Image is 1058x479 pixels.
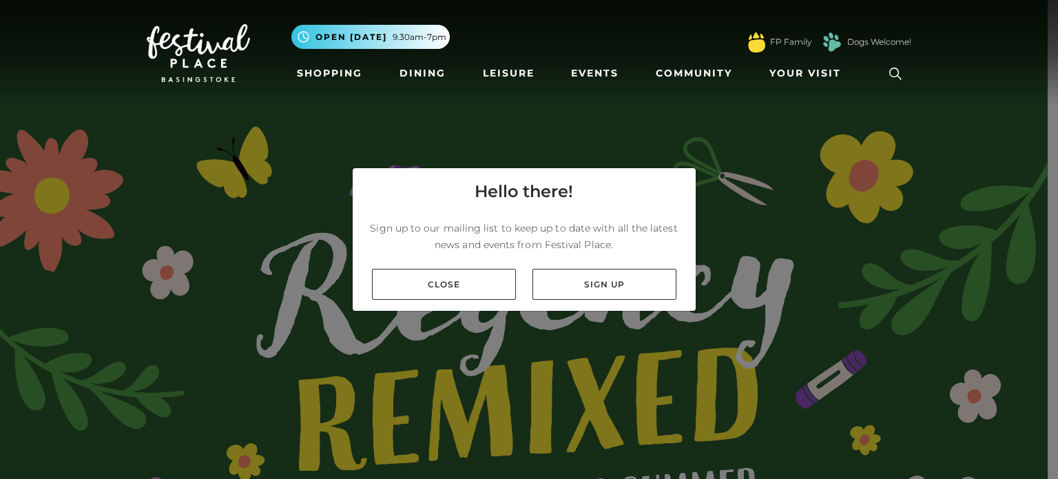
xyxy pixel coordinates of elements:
a: Events [566,61,624,86]
h4: Hello there! [475,179,573,204]
span: Open [DATE] [315,31,387,43]
span: 9.30am-7pm [393,31,446,43]
img: Festival Place Logo [147,24,250,82]
a: Your Visit [764,61,853,86]
a: Dogs Welcome! [847,36,911,48]
a: FP Family [770,36,811,48]
p: Sign up to our mailing list to keep up to date with all the latest news and events from Festival ... [364,220,685,253]
a: Dining [394,61,451,86]
a: Leisure [477,61,540,86]
a: Shopping [291,61,368,86]
span: Your Visit [769,66,841,81]
a: Close [372,269,516,300]
a: Community [650,61,738,86]
a: Sign up [532,269,676,300]
button: Open [DATE] 9.30am-7pm [291,25,450,49]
